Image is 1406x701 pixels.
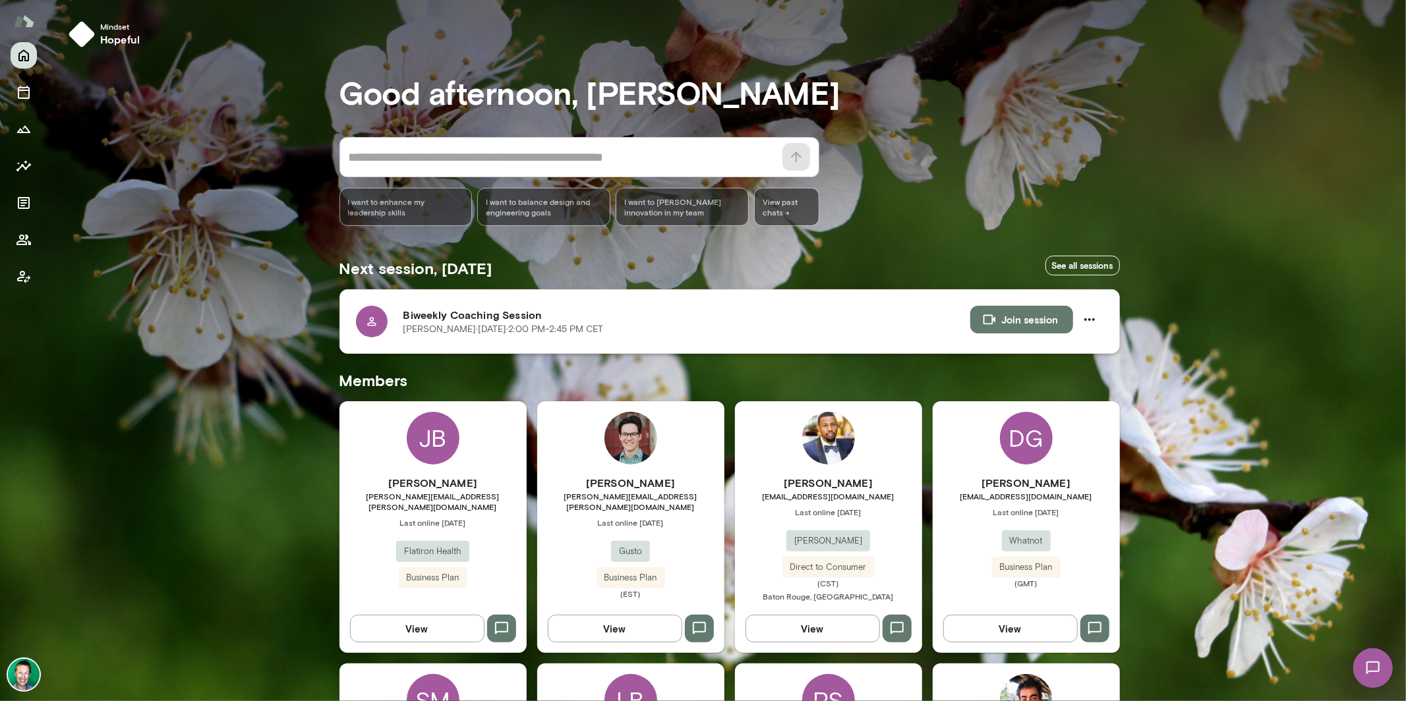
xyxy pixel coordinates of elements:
[13,9,34,34] img: Mento
[63,16,150,53] button: Mindsethopeful
[486,196,602,217] span: I want to balance design and engineering goals
[348,196,464,217] span: I want to enhance my leadership skills
[735,491,922,501] span: [EMAIL_ADDRESS][DOMAIN_NAME]
[8,659,40,690] img: Brian Lawrence
[782,561,875,574] span: Direct to Consumer
[11,264,37,290] button: Client app
[943,615,1078,642] button: View
[399,571,467,584] span: Business Plan
[477,188,610,226] div: I want to balance design and engineering goals
[100,32,140,47] h6: hopeful
[339,370,1120,391] h5: Members
[933,491,1120,501] span: [EMAIL_ADDRESS][DOMAIN_NAME]
[992,561,1061,574] span: Business Plan
[933,578,1120,588] span: (GMT)
[933,507,1120,517] span: Last online [DATE]
[611,545,650,558] span: Gusto
[1002,534,1051,547] span: Whatnot
[1045,256,1120,276] a: See all sessions
[735,507,922,517] span: Last online [DATE]
[339,491,527,512] span: [PERSON_NAME][EMAIL_ADDRESS][PERSON_NAME][DOMAIN_NAME]
[786,534,870,547] span: [PERSON_NAME]
[616,188,749,226] div: I want to [PERSON_NAME] innovation in my team
[763,592,894,601] span: Baton Rouge, [GEOGRAPHIC_DATA]
[407,412,459,464] div: JB
[11,42,37,69] button: Home
[537,491,724,512] span: [PERSON_NAME][EMAIL_ADDRESS][PERSON_NAME][DOMAIN_NAME]
[339,258,492,279] h5: Next session, [DATE]
[339,188,473,226] div: I want to enhance my leadership skills
[802,412,855,464] img: Anthony Buchanan
[100,21,140,32] span: Mindset
[548,615,682,642] button: View
[746,615,880,642] button: View
[537,588,724,599] span: (EST)
[339,517,527,528] span: Last online [DATE]
[11,79,37,105] button: Sessions
[597,571,665,584] span: Business Plan
[1000,412,1053,464] div: DG
[735,475,922,491] h6: [PERSON_NAME]
[11,116,37,142] button: Growth Plan
[11,190,37,216] button: Documents
[537,475,724,491] h6: [PERSON_NAME]
[933,475,1120,491] h6: [PERSON_NAME]
[537,517,724,528] span: Last online [DATE]
[396,545,469,558] span: Flatiron Health
[11,227,37,253] button: Members
[754,188,819,226] span: View past chats ->
[403,323,604,336] p: [PERSON_NAME] · [DATE] · 2:00 PM-2:45 PM CET
[735,578,922,588] span: (CST)
[339,475,527,491] h6: [PERSON_NAME]
[11,153,37,179] button: Insights
[403,307,970,323] h6: Biweekly Coaching Session
[604,412,657,464] img: Daniel Flynn
[69,21,95,47] img: mindset
[624,196,740,217] span: I want to [PERSON_NAME] innovation in my team
[350,615,484,642] button: View
[339,74,1120,111] h3: Good afternoon, [PERSON_NAME]
[970,306,1073,333] button: Join session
